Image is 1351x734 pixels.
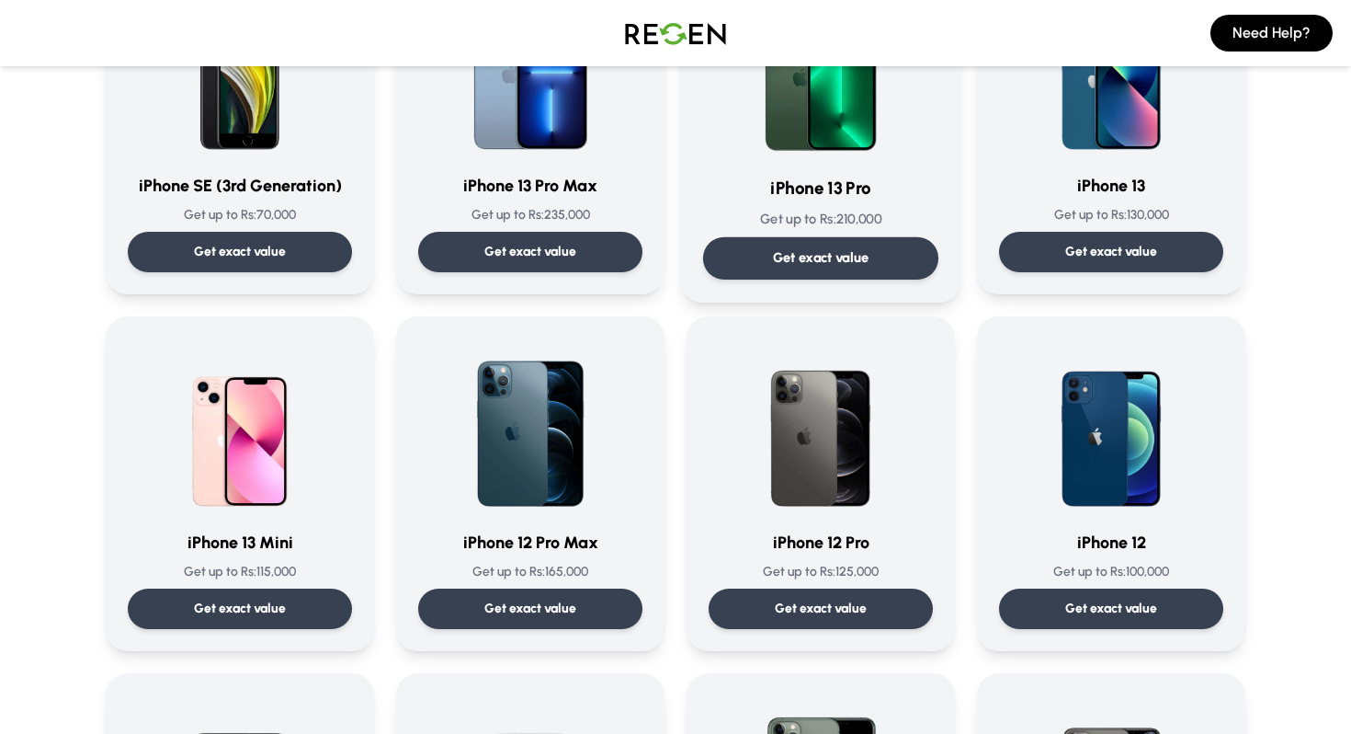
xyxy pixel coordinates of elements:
[418,173,642,199] h3: iPhone 13 Pro Max
[999,173,1223,199] h3: iPhone 13
[128,563,352,581] p: Get up to Rs: 115,000
[1023,338,1199,515] img: iPhone 12
[1065,243,1157,261] p: Get exact value
[703,176,938,202] h3: iPhone 13 Pro
[418,563,642,581] p: Get up to Rs: 165,000
[999,206,1223,224] p: Get up to Rs: 130,000
[442,338,619,515] img: iPhone 12 Pro Max
[709,530,933,556] h3: iPhone 12 Pro
[194,600,286,618] p: Get exact value
[484,243,576,261] p: Get exact value
[709,563,933,581] p: Get up to Rs: 125,000
[484,600,576,618] p: Get exact value
[194,243,286,261] p: Get exact value
[1210,15,1333,52] button: Need Help?
[703,210,938,229] p: Get up to Rs: 210,000
[418,530,642,556] h3: iPhone 12 Pro Max
[128,530,352,556] h3: iPhone 13 Mini
[999,530,1223,556] h3: iPhone 12
[999,563,1223,581] p: Get up to Rs: 100,000
[128,173,352,199] h3: iPhone SE (3rd Generation)
[1065,600,1157,618] p: Get exact value
[418,206,642,224] p: Get up to Rs: 235,000
[773,248,869,268] p: Get exact value
[775,600,867,618] p: Get exact value
[732,338,909,515] img: iPhone 12 Pro
[128,206,352,224] p: Get up to Rs: 70,000
[152,338,328,515] img: iPhone 13 Mini
[611,7,740,59] img: Logo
